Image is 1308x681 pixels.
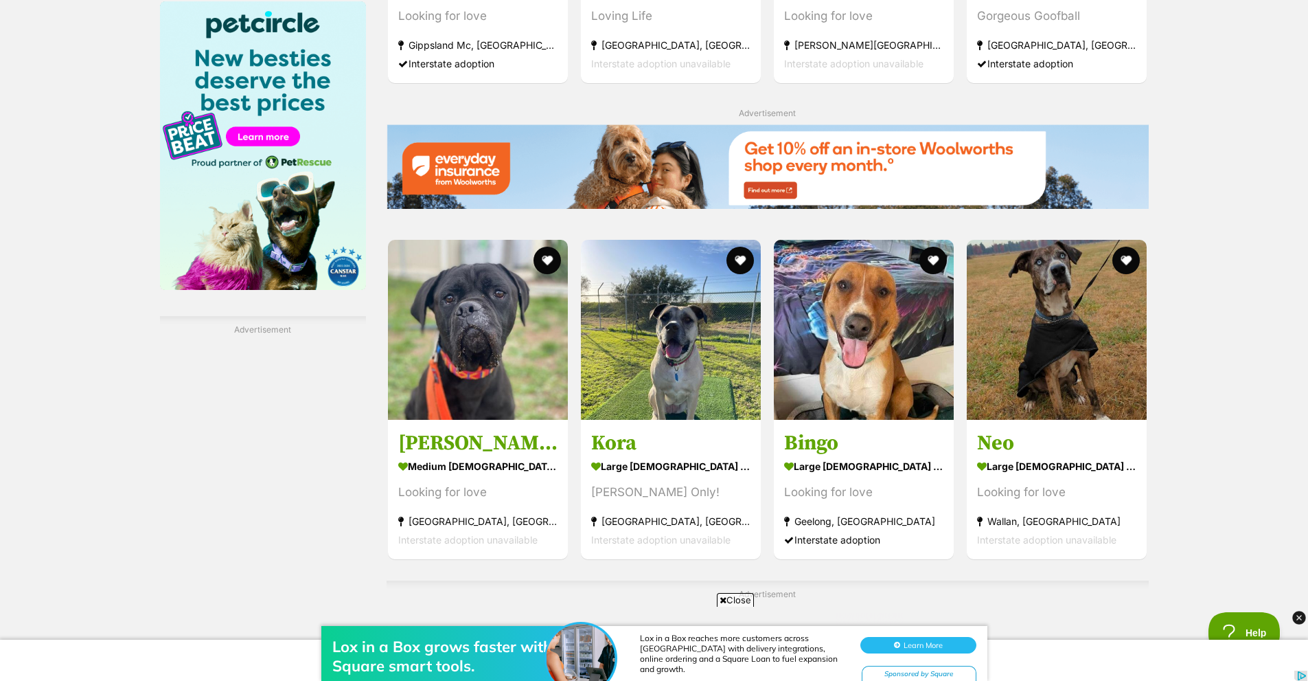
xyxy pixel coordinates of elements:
[862,67,976,85] div: Sponsored by Square
[717,593,754,607] span: Close
[860,38,976,55] button: Learn More
[784,36,943,54] strong: [PERSON_NAME][GEOGRAPHIC_DATA]
[977,511,1136,530] strong: Wallan, [GEOGRAPHIC_DATA]
[398,429,558,456] h3: [PERSON_NAME]
[640,34,846,76] div: Lox in a Box reaches more customers across [GEOGRAPHIC_DATA] with delivery integrations, online o...
[591,482,750,501] div: [PERSON_NAME] Only!
[398,482,558,501] div: Looking for love
[533,247,561,274] button: favourite
[387,124,1149,212] a: Everyday Insurance promotional banner
[977,482,1136,501] div: Looking for love
[398,456,558,476] strong: medium [DEMOGRAPHIC_DATA] Dog
[977,456,1136,476] strong: large [DEMOGRAPHIC_DATA] Dog
[398,511,558,530] strong: [GEOGRAPHIC_DATA], [GEOGRAPHIC_DATA]
[581,240,761,420] img: Kora - Mastiff Dog
[784,511,943,530] strong: Geelong, [GEOGRAPHIC_DATA]
[977,533,1116,545] span: Interstate adoption unavailable
[784,482,943,501] div: Looking for love
[784,7,943,25] div: Looking for love
[784,429,943,456] h3: Bingo
[398,7,558,25] div: Looking for love
[977,54,1136,73] div: Interstate adoption
[591,511,750,530] strong: [GEOGRAPHIC_DATA], [GEOGRAPHIC_DATA]
[332,38,552,77] div: Lox in a Box grows faster with Square smart tools.
[919,247,947,274] button: favourite
[774,419,954,559] a: Bingo large [DEMOGRAPHIC_DATA] Dog Looking for love Geelong, [GEOGRAPHIC_DATA] Interstate adoption
[774,240,954,420] img: Bingo - American Staffordshire Terrier Dog
[977,7,1136,25] div: Gorgeous Goofball
[398,533,538,545] span: Interstate adoption unavailable
[388,240,568,420] img: Keanu - Cane Corso Dog
[398,36,558,54] strong: Gippsland Mc, [GEOGRAPHIC_DATA]
[1113,247,1140,274] button: favourite
[591,429,750,456] h3: Kora
[784,530,943,548] div: Interstate adoption
[388,419,568,559] a: [PERSON_NAME] medium [DEMOGRAPHIC_DATA] Dog Looking for love [GEOGRAPHIC_DATA], [GEOGRAPHIC_DATA]...
[160,1,366,290] img: Pet Circle promo banner
[784,456,943,476] strong: large [DEMOGRAPHIC_DATA] Dog
[581,419,761,559] a: Kora large [DEMOGRAPHIC_DATA] Dog [PERSON_NAME] Only! [GEOGRAPHIC_DATA], [GEOGRAPHIC_DATA] Inters...
[398,54,558,73] div: Interstate adoption
[977,429,1136,456] h3: Neo
[591,58,731,69] span: Interstate adoption unavailable
[977,36,1136,54] strong: [GEOGRAPHIC_DATA], [GEOGRAPHIC_DATA]
[1292,611,1306,625] img: close_dark_3x.png
[726,247,754,274] button: favourite
[547,25,615,94] img: Lox in a Box grows faster with Square smart tools.
[967,240,1147,420] img: Neo - Catahoula Dog
[591,36,750,54] strong: [GEOGRAPHIC_DATA], [GEOGRAPHIC_DATA]
[784,58,923,69] span: Interstate adoption unavailable
[591,456,750,476] strong: large [DEMOGRAPHIC_DATA] Dog
[967,419,1147,559] a: Neo large [DEMOGRAPHIC_DATA] Dog Looking for love Wallan, [GEOGRAPHIC_DATA] Interstate adoption u...
[591,7,750,25] div: Loving Life
[591,533,731,545] span: Interstate adoption unavailable
[739,108,796,118] span: Advertisement
[387,124,1149,209] img: Everyday Insurance promotional banner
